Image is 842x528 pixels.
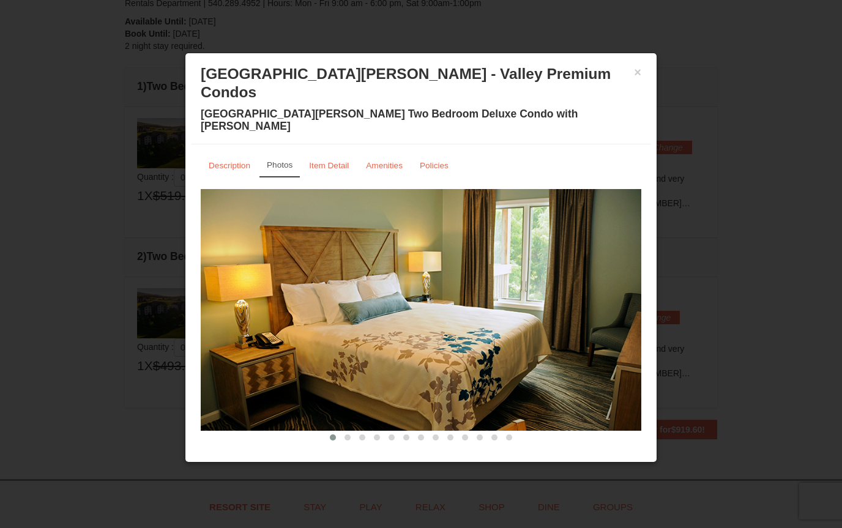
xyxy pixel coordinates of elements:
img: 18876286-137-863bd0ca.jpg [201,189,641,430]
a: Amenities [358,154,411,177]
small: Amenities [366,161,403,170]
a: Photos [259,154,300,177]
h3: [GEOGRAPHIC_DATA][PERSON_NAME] - Valley Premium Condos [201,65,641,102]
a: Policies [412,154,456,177]
h4: [GEOGRAPHIC_DATA][PERSON_NAME] Two Bedroom Deluxe Condo with [PERSON_NAME] [201,108,641,132]
small: Photos [267,160,292,169]
a: Item Detail [301,154,357,177]
button: × [634,66,641,78]
small: Description [209,161,250,170]
small: Policies [420,161,449,170]
a: Description [201,154,258,177]
small: Item Detail [309,161,349,170]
